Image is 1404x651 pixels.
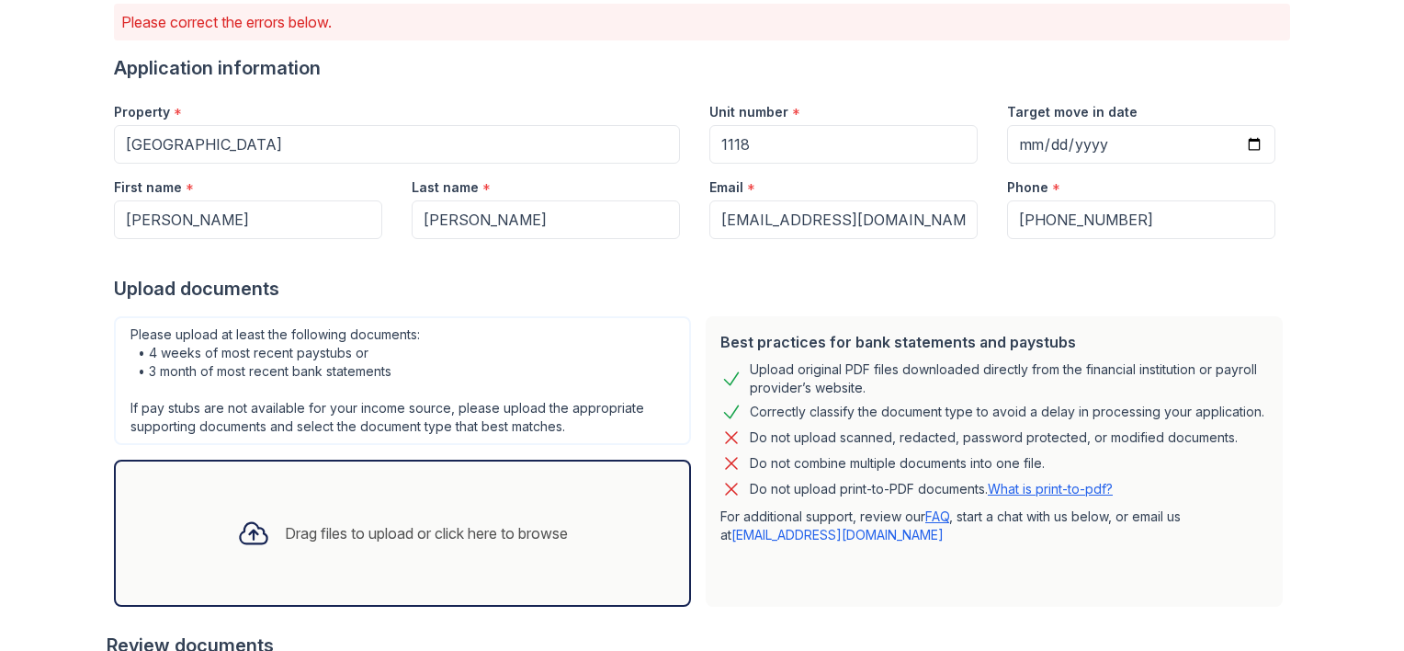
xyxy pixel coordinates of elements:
div: Correctly classify the document type to avoid a delay in processing your application. [750,401,1264,423]
a: What is print-to-pdf? [988,481,1113,497]
label: First name [114,178,182,197]
label: Property [114,103,170,121]
div: Drag files to upload or click here to browse [285,522,568,544]
div: Please upload at least the following documents: • 4 weeks of most recent paystubs or • 3 month of... [114,316,691,445]
a: [EMAIL_ADDRESS][DOMAIN_NAME] [731,527,944,542]
label: Unit number [709,103,788,121]
label: Phone [1007,178,1048,197]
p: Do not upload print-to-PDF documents. [750,480,1113,498]
p: For additional support, review our , start a chat with us below, or email us at [720,508,1268,544]
div: Do not upload scanned, redacted, password protected, or modified documents. [750,427,1238,449]
label: Target move in date [1007,103,1138,121]
div: Upload original PDF files downloaded directly from the financial institution or payroll provider’... [750,360,1268,397]
p: Please correct the errors below. [121,11,1283,33]
div: Application information [114,55,1290,81]
div: Upload documents [114,276,1290,302]
label: Email [709,178,743,197]
div: Best practices for bank statements and paystubs [720,331,1268,353]
div: Do not combine multiple documents into one file. [750,452,1045,474]
a: FAQ [925,508,949,524]
label: Last name [412,178,479,197]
